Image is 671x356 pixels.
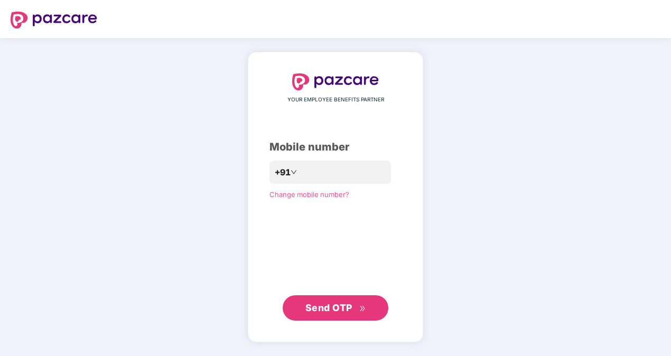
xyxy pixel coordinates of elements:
[359,305,366,312] span: double-right
[291,169,297,175] span: down
[11,12,97,29] img: logo
[275,166,291,179] span: +91
[287,96,384,104] span: YOUR EMPLOYEE BENEFITS PARTNER
[292,73,379,90] img: logo
[269,190,349,199] a: Change mobile number?
[305,302,352,313] span: Send OTP
[269,139,402,155] div: Mobile number
[283,295,388,321] button: Send OTPdouble-right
